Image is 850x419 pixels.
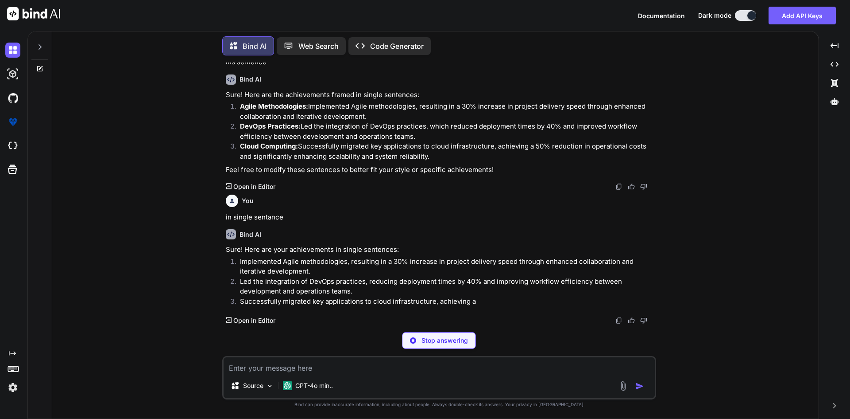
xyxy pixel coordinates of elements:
[638,12,685,20] span: Documentation
[769,7,836,24] button: Add API Keys
[698,11,731,20] span: Dark mode
[638,11,685,20] button: Documentation
[266,382,274,390] img: Pick Models
[628,317,635,324] img: like
[240,122,301,130] strong: DevOps Practices:
[226,57,654,67] p: ins sentence
[226,165,654,175] p: Feel free to modify these sentences to better fit your style or specific achievements!
[240,75,261,84] h6: Bind AI
[233,182,275,191] p: Open in Editor
[5,114,20,129] img: premium
[233,316,275,325] p: Open in Editor
[240,230,261,239] h6: Bind AI
[5,67,20,82] img: darkAi-studio
[295,381,333,390] p: GPT-4o min..
[233,257,654,277] li: Implemented Agile methodologies, resulting in a 30% increase in project delivery speed through en...
[283,381,292,390] img: GPT-4o mini
[226,212,654,223] p: in single sentance
[5,90,20,106] img: githubDark
[7,7,60,20] img: Bind AI
[628,183,635,190] img: like
[242,196,254,205] h6: You
[240,142,298,150] strong: Cloud Computing:
[240,121,654,141] p: Led the integration of DevOps practices, which reduced deployment times by 40% and improved workf...
[243,41,267,51] p: Bind AI
[222,401,656,408] p: Bind can provide inaccurate information, including about people. Always double-check its answers....
[370,41,424,51] p: Code Generator
[233,277,654,297] li: Led the integration of DevOps practices, reducing deployment times by 40% and improving workflow ...
[635,382,644,391] img: icon
[640,183,647,190] img: dislike
[615,317,622,324] img: copy
[240,102,308,110] strong: Agile Methodologies:
[233,297,654,309] li: Successfully migrated key applications to cloud infrastructure, achieving a
[243,381,263,390] p: Source
[5,43,20,58] img: darkChat
[298,41,339,51] p: Web Search
[421,336,468,345] p: Stop answering
[240,102,654,121] p: Implemented Agile methodologies, resulting in a 30% increase in project delivery speed through en...
[226,245,654,255] p: Sure! Here are your achievements in single sentences:
[226,90,654,100] p: Sure! Here are the achievements framed in single sentences:
[5,138,20,153] img: cloudideIcon
[615,183,622,190] img: copy
[618,381,628,391] img: attachment
[5,380,20,395] img: settings
[240,141,654,161] p: Successfully migrated key applications to cloud infrastructure, achieving a 50% reduction in oper...
[640,317,647,324] img: dislike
